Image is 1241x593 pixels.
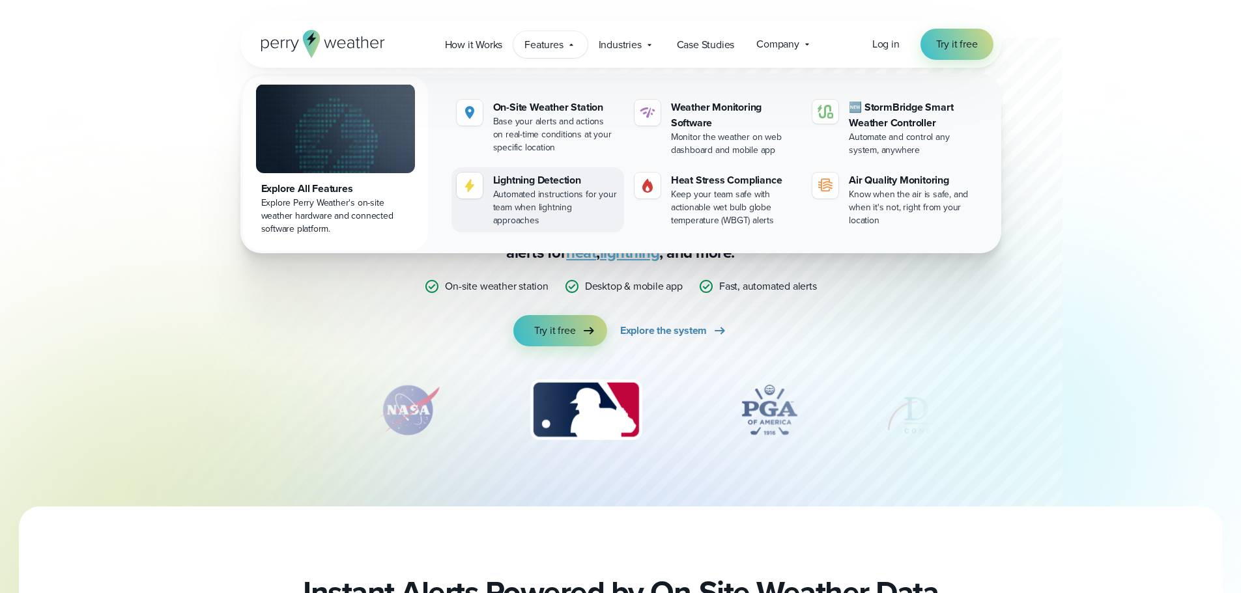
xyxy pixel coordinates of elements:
[717,378,821,443] div: 4 of 12
[818,178,833,193] img: aqi-icon.svg
[807,94,980,162] a: 🆕 StormBridge Smart Weather Controller Automate and control any system, anywhere
[936,36,978,52] span: Try it free
[719,279,817,294] p: Fast, automated alerts
[451,167,624,232] a: Lightning Detection Automated instructions for your team when lightning approaches
[524,37,563,53] span: Features
[849,100,975,131] div: 🆕 StormBridge Smart Weather Controller
[884,378,988,443] img: DPR-Construction.svg
[818,105,833,118] img: stormbridge-icon-V6.svg
[849,131,975,157] div: Automate and control any system, anywhere
[640,105,655,120] img: software-icon.svg
[671,172,797,188] div: Heat Stress Compliance
[717,378,821,443] img: PGA.svg
[243,76,428,251] a: Explore All Features Explore Perry Weather's on-site weather hardware and connected software plat...
[445,279,548,294] p: On-site weather station
[849,172,975,188] div: Air Quality Monitoring
[872,36,900,52] a: Log in
[807,167,980,232] a: Air Quality Monitoring Know when the air is safe, and when it's not, right from your location
[493,115,619,154] div: Base your alerts and actions on real-time conditions at your specific location
[445,37,503,53] span: How it Works
[629,167,802,232] a: Heat Stress Compliance Keep your team safe with actionable wet bulb globe temperature (WBGT) alerts
[493,172,619,188] div: Lightning Detection
[756,36,799,52] span: Company
[671,188,797,227] div: Keep your team safe with actionable wet bulb globe temperature (WBGT) alerts
[620,315,728,346] a: Explore the system
[462,105,478,120] img: Location.svg
[534,323,576,338] span: Try it free
[517,378,655,443] div: 3 of 12
[451,94,624,159] a: On-Site Weather Station Base your alerts and actions on real-time conditions at your specific loc...
[671,131,797,157] div: Monitor the weather on web dashboard and mobile app
[493,100,619,115] div: On-Site Weather Station
[360,200,881,263] p: Stop relying on weather apps you can’t trust — Perry Weather delivers certainty with , accurate f...
[640,178,655,193] img: Gas.svg
[513,315,607,346] a: Try it free
[493,188,619,227] div: Automated instructions for your team when lightning approaches
[920,29,993,60] a: Try it free
[585,279,683,294] p: Desktop & mobile app
[671,100,797,131] div: Weather Monitoring Software
[620,323,707,338] span: Explore the system
[666,31,746,58] a: Case Studies
[364,378,455,443] img: NASA.svg
[599,37,642,53] span: Industries
[884,378,988,443] div: 5 of 12
[872,36,900,51] span: Log in
[434,31,514,58] a: How it Works
[629,94,802,162] a: Weather Monitoring Software Monitor the weather on web dashboard and mobile app
[364,378,455,443] div: 2 of 12
[517,378,655,443] img: MLB.svg
[261,197,410,236] div: Explore Perry Weather's on-site weather hardware and connected software platform.
[849,188,975,227] div: Know when the air is safe, and when it's not, right from your location
[462,178,478,193] img: lightning-icon.svg
[261,181,410,197] div: Explore All Features
[677,37,735,53] span: Case Studies
[306,378,936,449] div: slideshow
